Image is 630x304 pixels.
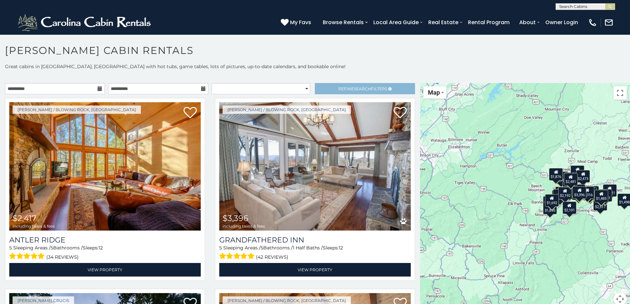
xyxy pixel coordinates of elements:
div: $1,692 [545,194,559,207]
a: Rental Program [465,17,513,28]
span: Refine Filters [338,86,387,91]
span: My Favs [290,18,311,26]
div: $1,903 [583,187,597,199]
a: View Property [9,263,201,277]
div: $2,316 [580,186,594,199]
div: $1,220 [571,184,585,197]
span: Search [354,86,371,91]
span: including taxes & fees [223,224,265,228]
span: Map [428,89,440,96]
span: 1 Half Baths / [293,245,323,251]
div: Sleeping Areas / Bathrooms / Sleeps: [9,244,201,261]
a: [PERSON_NAME] / Blowing Rock, [GEOGRAPHIC_DATA] [13,106,141,114]
div: $2,062 [543,196,557,209]
div: $2,101 [563,201,576,214]
img: Antler Ridge [9,102,201,231]
a: Real Estate [425,17,462,28]
img: mail-regular-white.png [604,18,613,27]
img: phone-regular-white.png [588,18,597,27]
span: 12 [339,245,343,251]
div: $2,767 [563,181,577,194]
div: $1,381 [599,189,612,201]
span: $3,396 [223,213,248,223]
div: $2,192 [558,187,572,199]
img: Grandfathered Inn [219,102,411,231]
span: 12 [99,245,103,251]
a: Add to favorites [394,106,407,120]
a: Antler Ridge [9,236,201,244]
span: 5 [219,245,222,251]
button: Change map style [423,86,446,99]
span: 5 [51,245,53,251]
div: $3,063 [554,171,568,184]
a: My Favs [281,18,313,27]
span: $2,417 [13,213,36,223]
a: [PERSON_NAME] / Blowing Rock, [GEOGRAPHIC_DATA] [223,106,351,114]
div: $4,062 [584,188,598,200]
div: $1,895 [543,202,557,214]
div: $4,221 [603,184,617,196]
a: Owner Login [542,17,581,28]
img: White-1-2.png [17,13,154,32]
div: $3,396 [573,186,587,198]
a: Local Area Guide [370,17,422,28]
span: (42 reviews) [256,253,288,261]
div: Sleeping Areas / Bathrooms / Sleeps: [219,244,411,261]
span: (34 reviews) [46,253,79,261]
div: $2,481 [564,173,578,186]
div: $2,181 [585,186,599,198]
div: $2,473 [576,170,590,183]
div: $1,876 [549,168,563,180]
div: $2,417 [572,188,586,200]
a: Browse Rentals [319,17,367,28]
a: Grandfathered Inn [219,236,411,244]
a: Add to favorites [184,106,197,120]
button: Toggle fullscreen view [613,86,627,100]
a: RefineSearchFilters [315,83,415,94]
span: 5 [9,245,12,251]
span: including taxes & fees [13,224,55,228]
div: $1,834 [571,165,585,178]
a: Grandfathered Inn $3,396 including taxes & fees [219,102,411,231]
a: Antler Ridge $2,417 including taxes & fees [9,102,201,231]
a: About [516,17,539,28]
div: $2,517 [593,198,607,210]
div: $1,899 [553,189,567,201]
a: View Property [219,263,411,277]
div: $1,485 [595,190,609,202]
span: 5 [261,245,263,251]
div: $2,476 [552,190,566,202]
